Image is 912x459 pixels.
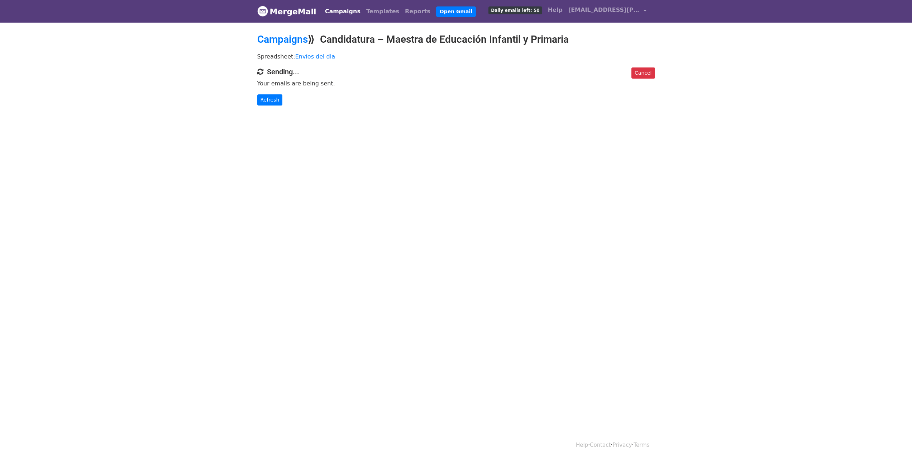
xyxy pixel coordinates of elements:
[257,6,268,17] img: MergeMail logo
[590,442,611,448] a: Contact
[257,33,308,45] a: Campaigns
[257,53,655,60] p: Spreadsheet:
[634,442,649,448] a: Terms
[257,4,316,19] a: MergeMail
[488,6,542,14] span: Daily emails left: 50
[322,4,363,19] a: Campaigns
[363,4,402,19] a: Templates
[257,67,655,76] h4: Sending...
[545,3,565,17] a: Help
[257,94,283,106] a: Refresh
[402,4,433,19] a: Reports
[436,6,476,17] a: Open Gmail
[486,3,545,17] a: Daily emails left: 50
[257,33,655,46] h2: ⟫ Candidatura – Maestra de Educación Infantil y Primaria
[612,442,632,448] a: Privacy
[295,53,335,60] a: Envíos del dia
[576,442,588,448] a: Help
[631,67,655,79] a: Cancel
[257,80,655,87] p: Your emails are being sent.
[568,6,640,14] span: [EMAIL_ADDRESS][PERSON_NAME][DOMAIN_NAME]
[565,3,649,20] a: [EMAIL_ADDRESS][PERSON_NAME][DOMAIN_NAME]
